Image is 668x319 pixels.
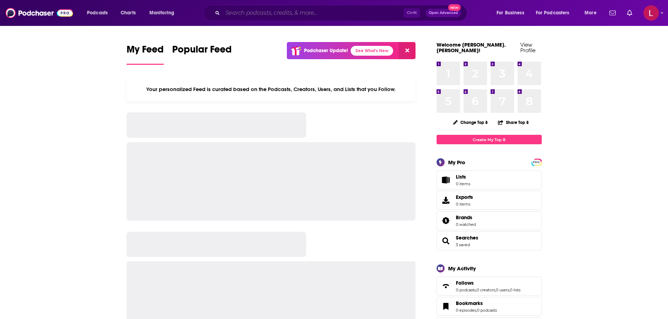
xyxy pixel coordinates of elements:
a: Follows [456,280,520,286]
button: Share Top 8 [498,116,529,129]
a: See What's New [351,46,393,56]
button: open menu [82,7,117,19]
input: Search podcasts, credits, & more... [223,7,404,19]
a: Create My Top 8 [437,135,542,144]
span: Follows [456,280,474,286]
img: User Profile [643,5,659,21]
a: Brands [439,216,453,226]
div: Search podcasts, credits, & more... [210,5,474,21]
span: , [476,308,477,313]
a: Show notifications dropdown [624,7,635,19]
a: Brands [456,214,476,221]
a: Popular Feed [172,43,232,65]
a: 0 watched [456,222,476,227]
div: Your personalized Feed is curated based on the Podcasts, Creators, Users, and Lists that you Follow. [127,77,416,101]
a: 0 creators [477,287,495,292]
span: Charts [121,8,136,18]
span: , [509,287,510,292]
span: , [476,287,477,292]
button: open menu [492,7,533,19]
a: 0 episodes [456,308,476,313]
button: open menu [580,7,605,19]
a: PRO [532,159,541,165]
a: Searches [456,235,478,241]
span: My Feed [127,43,164,60]
span: Exports [456,194,473,200]
span: For Business [497,8,524,18]
span: Open Advanced [429,11,458,15]
a: Bookmarks [439,301,453,311]
button: open menu [144,7,183,19]
span: More [585,8,596,18]
span: Brands [437,211,542,230]
a: 0 podcasts [477,308,497,313]
span: Lists [456,174,470,180]
span: Podcasts [87,8,108,18]
button: Show profile menu [643,5,659,21]
span: 0 items [456,181,470,186]
a: 0 podcasts [456,287,476,292]
span: Brands [456,214,472,221]
a: Bookmarks [456,300,497,306]
span: Popular Feed [172,43,232,60]
a: My Feed [127,43,164,65]
span: New [448,4,461,11]
img: Podchaser - Follow, Share and Rate Podcasts [6,6,73,20]
span: Lists [456,174,466,180]
button: open menu [531,7,580,19]
span: Logged in as laura.carr [643,5,659,21]
span: 0 items [456,202,473,207]
a: Follows [439,281,453,291]
span: For Podcasters [536,8,569,18]
button: Open AdvancedNew [426,9,461,17]
a: 0 users [496,287,509,292]
span: Exports [439,195,453,205]
a: 0 lists [510,287,520,292]
span: , [495,287,496,292]
div: My Pro [448,159,465,166]
a: Show notifications dropdown [607,7,619,19]
a: Welcome [PERSON_NAME].[PERSON_NAME]! [437,41,506,54]
a: 3 saved [456,242,470,247]
span: Bookmarks [456,300,483,306]
span: Monitoring [149,8,174,18]
p: Podchaser Update! [304,48,348,54]
a: Lists [437,171,542,189]
span: Searches [437,231,542,250]
a: Charts [116,7,140,19]
a: View Profile [520,41,535,54]
button: Change Top 8 [449,118,492,127]
span: Lists [439,175,453,185]
span: Bookmarks [437,297,542,316]
span: Ctrl K [404,8,420,18]
a: Exports [437,191,542,210]
a: Searches [439,236,453,246]
div: My Activity [448,265,476,272]
span: Follows [437,277,542,296]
